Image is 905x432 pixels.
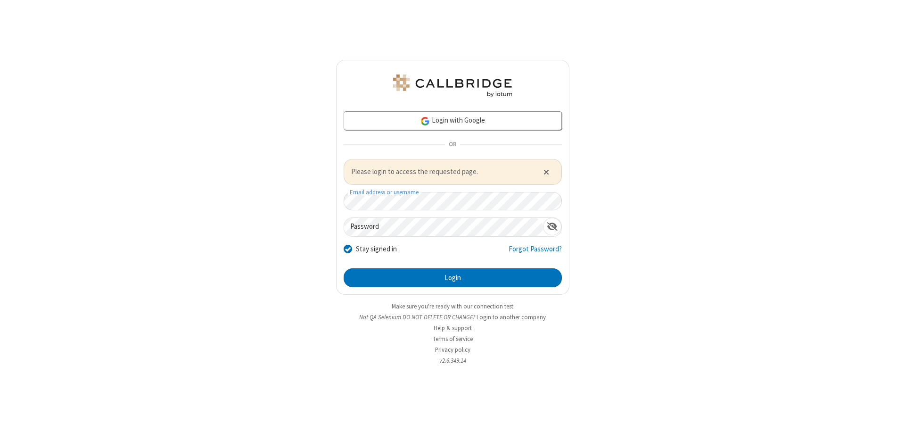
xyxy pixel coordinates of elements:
[881,407,898,425] iframe: Chat
[509,244,562,262] a: Forgot Password?
[351,166,532,177] span: Please login to access the requested page.
[392,302,513,310] a: Make sure you're ready with our connection test
[344,218,543,236] input: Password
[477,313,546,322] button: Login to another company
[336,356,569,365] li: v2.6.349.14
[435,346,470,354] a: Privacy policy
[344,192,562,210] input: Email address or username
[344,268,562,287] button: Login
[356,244,397,255] label: Stay signed in
[538,165,554,179] button: Close alert
[433,335,473,343] a: Terms of service
[445,138,460,151] span: OR
[543,218,561,235] div: Show password
[420,116,430,126] img: google-icon.png
[336,313,569,322] li: Not QA Selenium DO NOT DELETE OR CHANGE?
[434,324,472,332] a: Help & support
[344,111,562,130] a: Login with Google
[391,75,514,97] img: QA Selenium DO NOT DELETE OR CHANGE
